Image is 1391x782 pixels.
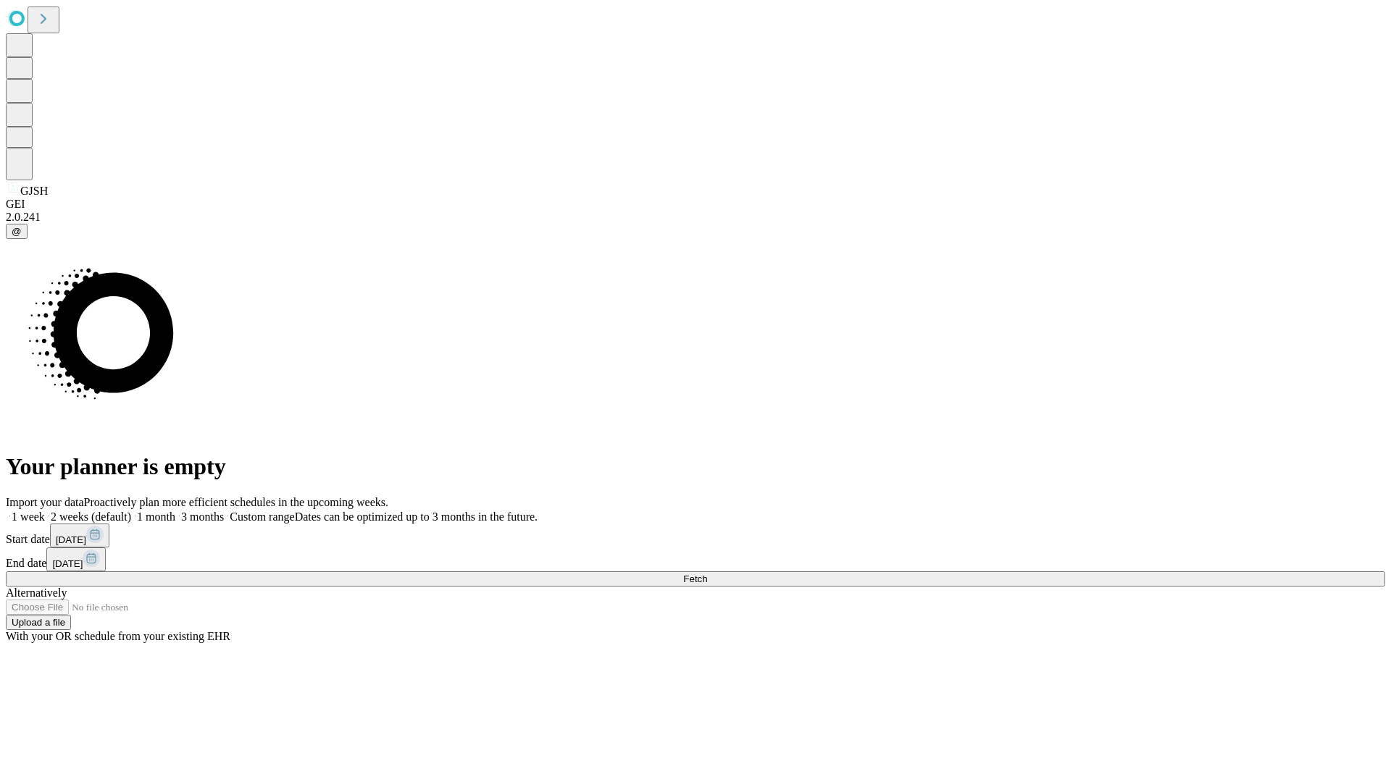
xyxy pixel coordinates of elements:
h1: Your planner is empty [6,453,1385,480]
span: Dates can be optimized up to 3 months in the future. [295,510,538,523]
button: @ [6,224,28,239]
button: Upload a file [6,615,71,630]
span: [DATE] [56,534,86,545]
span: @ [12,226,22,237]
div: Start date [6,524,1385,547]
span: With your OR schedule from your existing EHR [6,630,230,642]
span: [DATE] [52,558,83,569]
span: Custom range [230,510,294,523]
span: 3 months [181,510,224,523]
button: [DATE] [50,524,109,547]
button: [DATE] [46,547,106,571]
span: GJSH [20,185,48,197]
span: Alternatively [6,586,67,599]
div: GEI [6,198,1385,211]
div: End date [6,547,1385,571]
span: Fetch [683,573,707,584]
span: 1 week [12,510,45,523]
span: 2 weeks (default) [51,510,131,523]
span: Proactively plan more efficient schedules in the upcoming weeks. [84,496,388,508]
button: Fetch [6,571,1385,586]
div: 2.0.241 [6,211,1385,224]
span: 1 month [137,510,175,523]
span: Import your data [6,496,84,508]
